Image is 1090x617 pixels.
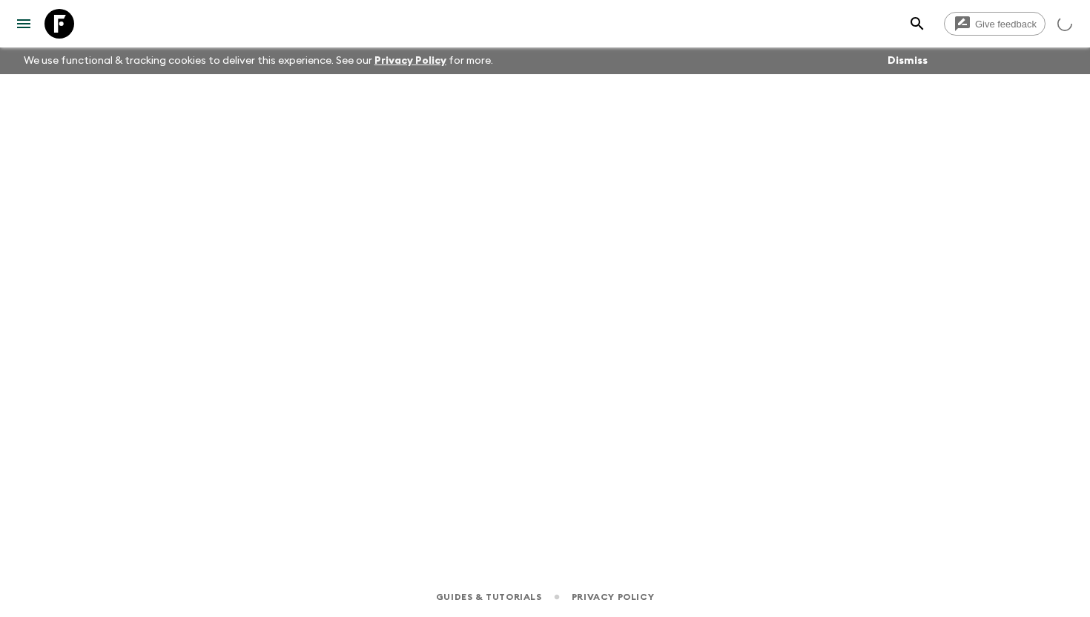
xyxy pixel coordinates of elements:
[572,589,654,605] a: Privacy Policy
[967,19,1045,30] span: Give feedback
[944,12,1046,36] a: Give feedback
[18,47,499,74] p: We use functional & tracking cookies to deliver this experience. See our for more.
[436,589,542,605] a: Guides & Tutorials
[9,9,39,39] button: menu
[374,56,446,66] a: Privacy Policy
[884,50,931,71] button: Dismiss
[902,9,932,39] button: search adventures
